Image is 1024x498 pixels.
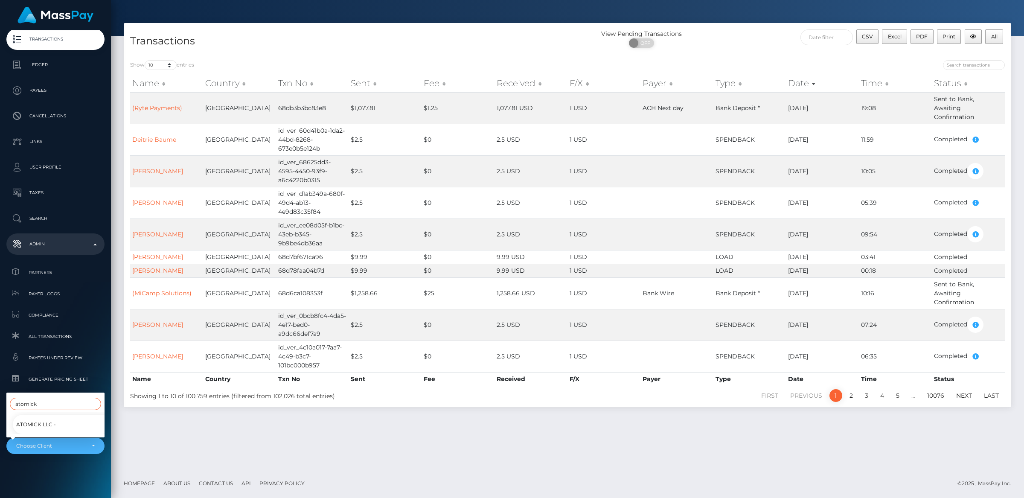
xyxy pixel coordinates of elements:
td: 2.5 USD [495,124,567,155]
td: 2.5 USD [495,218,567,250]
a: Ledger [6,54,105,76]
span: Excel [888,33,902,40]
p: Links [10,135,101,148]
td: $0 [422,309,495,341]
td: 1,258.66 USD [495,277,567,309]
th: F/X: activate to sort column ascending [567,75,640,92]
td: 68d6ca108353f [276,277,349,309]
a: (MiCamp Solutions) [132,289,192,297]
p: Transactions [10,33,101,46]
td: 1 USD [567,277,640,309]
button: PDF [911,29,934,44]
th: Sent [349,372,422,386]
th: Status: activate to sort column ascending [932,75,1005,92]
td: 1 USD [567,250,640,264]
td: Bank Deposit * [713,277,786,309]
td: $0 [422,250,495,264]
td: $0 [422,187,495,218]
td: Completed [932,264,1005,277]
td: id_ver_68625dd3-4595-4450-93f9-a6c4220b0315 [276,155,349,187]
td: $9.99 [349,250,422,264]
a: User Profile [6,157,105,178]
a: Cancellations [6,105,105,127]
td: Sent to Bank, Awaiting Confirmation [932,277,1005,309]
span: OFF [634,38,655,48]
span: Compliance [10,310,101,320]
td: [GEOGRAPHIC_DATA] [203,155,276,187]
th: Payer [640,372,713,386]
a: 1 [829,389,842,402]
td: 11:59 [859,124,932,155]
td: [DATE] [786,277,859,309]
a: Taxes [6,182,105,204]
input: Search transactions [943,60,1005,70]
th: Type [713,372,786,386]
span: Atomick LLC - [16,419,56,430]
a: Last [979,389,1004,402]
a: 2 [845,389,858,402]
input: Search [10,398,101,410]
p: Payees [10,84,101,97]
a: [PERSON_NAME] [132,352,183,360]
h4: Transactions [130,34,561,49]
th: Time [859,372,932,386]
td: SPENDBACK [713,218,786,250]
td: Completed [932,309,1005,341]
td: 9.99 USD [495,250,567,264]
td: [DATE] [786,309,859,341]
td: [DATE] [786,250,859,264]
input: Date filter [800,29,853,45]
a: 4 [876,389,889,402]
th: Status [932,372,1005,386]
div: Showing 1 to 10 of 100,759 entries (filtered from 102,026 total entries) [130,388,487,401]
th: Time: activate to sort column ascending [859,75,932,92]
td: [DATE] [786,341,859,372]
a: Compliance [6,306,105,324]
p: Ledger [10,58,101,71]
td: $0 [422,155,495,187]
td: $2.5 [349,218,422,250]
a: Payees [6,80,105,101]
td: $0 [422,341,495,372]
td: SPENDBACK [713,124,786,155]
a: Next [951,389,977,402]
span: Payees under Review [10,353,101,363]
td: $2.5 [349,309,422,341]
td: id_ver_60d41b0a-1da2-44bd-8268-673e0b5e124b [276,124,349,155]
td: $2.5 [349,124,422,155]
td: 1 USD [567,341,640,372]
a: Payer Logos [6,285,105,303]
a: API [238,477,254,490]
img: MassPay Logo [17,7,93,23]
td: 68d78faa04b7d [276,264,349,277]
a: Generate Pricing Sheet [6,370,105,388]
a: [PERSON_NAME] [132,199,183,207]
td: SPENDBACK [713,309,786,341]
th: Country: activate to sort column ascending [203,75,276,92]
td: 1 USD [567,309,640,341]
td: [DATE] [786,124,859,155]
th: Received: activate to sort column ascending [495,75,567,92]
td: [DATE] [786,218,859,250]
td: Completed [932,218,1005,250]
a: Payees under Review [6,349,105,367]
td: 2.5 USD [495,187,567,218]
a: [PERSON_NAME] [132,267,183,274]
a: 5 [891,389,904,402]
button: All [985,29,1003,44]
th: Fee: activate to sort column ascending [422,75,495,92]
span: ACH Next day [643,104,684,112]
a: Links [6,131,105,152]
span: Payer Logos [10,289,101,299]
td: [GEOGRAPHIC_DATA] [203,218,276,250]
td: 68d7bf671ca96 [276,250,349,264]
button: Column visibility [965,29,982,44]
td: 07:24 [859,309,932,341]
td: 9.99 USD [495,264,567,277]
td: Sent to Bank, Awaiting Confirmation [932,92,1005,124]
a: [PERSON_NAME] [132,253,183,261]
td: $1.25 [422,92,495,124]
th: Payer: activate to sort column ascending [640,75,713,92]
td: 00:18 [859,264,932,277]
a: Privacy Policy [256,477,308,490]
